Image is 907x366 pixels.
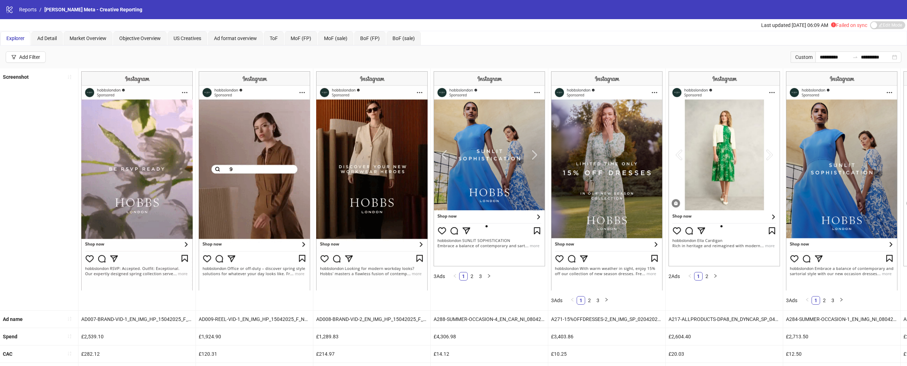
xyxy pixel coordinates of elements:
div: £120.31 [196,345,313,362]
div: £214.97 [313,345,430,362]
li: 3 [594,296,602,305]
div: AD007-BRAND-VID-1_EN_IMG_HP_15042025_F_NSE_SC1_USP5_BRAND [78,311,196,328]
a: 1 [694,272,702,280]
button: left [803,296,812,305]
span: left [805,298,809,302]
div: £12.50 [783,345,900,362]
li: 1 [577,296,585,305]
button: right [837,296,846,305]
button: left [568,296,577,305]
a: 2 [703,272,711,280]
span: exclamation-circle [831,22,836,27]
span: MoF (FP) [291,35,311,41]
img: Screenshot 120222091067060624 [551,71,663,290]
div: AD009-REEL-VID-1_EN_IMG_HP_15042025_F_NSE_SC1_USP5_BRAND [196,311,313,328]
div: £1,924.90 [196,328,313,345]
li: 3 [476,272,485,281]
span: Objective Overview [119,35,161,41]
li: 1 [694,272,703,281]
b: Ad name [3,316,23,322]
span: Market Overview [70,35,106,41]
button: Add Filter [6,51,46,63]
div: £2,539.10 [78,328,196,345]
img: Screenshot 120224023459970624 [199,71,310,290]
b: CAC [3,351,12,357]
span: BoF (sale) [392,35,415,41]
li: Previous Page [451,272,459,281]
li: Previous Page [568,296,577,305]
button: left [686,272,694,281]
li: Previous Page [803,296,812,305]
b: Spend [3,334,17,339]
span: 3 Ads [786,298,797,303]
li: 2 [585,296,594,305]
li: / [39,6,42,13]
button: right [711,272,720,281]
div: £1,289.83 [313,328,430,345]
li: Next Page [485,272,493,281]
div: £282.12 [78,345,196,362]
a: 2 [586,296,593,304]
img: Screenshot 120224023459960624 [81,71,193,290]
div: £2,604.40 [666,328,783,345]
span: Ad Detail [37,35,57,41]
span: MoF (sale) [324,35,347,41]
span: swap-right [852,54,858,60]
li: 2 [820,296,829,305]
span: 2 Ads [669,273,680,279]
span: [PERSON_NAME] Meta - Creative Reporting [44,7,142,12]
div: AD008-BRAND-VID-2_EN_IMG_HP_15042025_F_NSE_SC1_USP5_BRAND [313,311,430,328]
li: 2 [703,272,711,281]
div: £14.12 [431,345,548,362]
li: Next Page [837,296,846,305]
span: left [453,274,457,278]
span: Explorer [6,35,24,41]
div: A284-SUMMER-OCCASION-1_EN_IMG_NI_08042025_F_CC_SC1_None_SUMMER-OCCASION [783,311,900,328]
span: sort-ascending [67,334,72,339]
span: Last updated [DATE] 06:09 AM [761,22,828,28]
a: Reports [18,6,38,13]
div: £20.03 [666,345,783,362]
span: left [688,274,692,278]
a: 1 [812,296,820,304]
span: BoF (FP) [360,35,380,41]
a: 1 [577,296,585,304]
li: 1 [812,296,820,305]
span: Failed on sync [831,22,867,28]
b: Screenshot [3,74,29,80]
span: sort-ascending [67,351,72,356]
span: sort-ascending [67,316,72,321]
img: Screenshot 120224023459990624 [316,71,428,290]
a: 3 [594,296,602,304]
li: 2 [468,272,476,281]
span: 3 Ads [551,298,562,303]
button: left [451,272,459,281]
li: 1 [459,272,468,281]
li: Next Page [602,296,611,305]
a: 2 [468,272,476,280]
button: right [602,296,611,305]
li: 3 [829,296,837,305]
span: ToF [270,35,278,41]
button: right [485,272,493,281]
a: 3 [477,272,484,280]
a: 3 [829,296,837,304]
span: US Creatives [174,35,201,41]
span: 3 Ads [434,273,445,279]
span: left [570,298,575,302]
div: A271-15%OFFDRESSES-2_EN_IMG_SP_02042025_F_CC_SC24_USP1_15% OFF DRESSES [548,311,665,328]
span: filter [11,55,16,60]
div: Add Filter [19,54,40,60]
span: to [852,54,858,60]
span: right [713,274,718,278]
img: Screenshot 120223375448420624 [434,71,545,266]
span: right [839,298,843,302]
li: Next Page [711,272,720,281]
li: Previous Page [686,272,694,281]
img: Screenshot 120223375411370624 [786,71,897,290]
div: £3,403.86 [548,328,665,345]
div: Custom [791,51,815,63]
span: sort-ascending [67,74,72,79]
a: 1 [460,272,467,280]
span: Ad format overview [214,35,257,41]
